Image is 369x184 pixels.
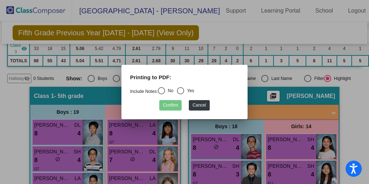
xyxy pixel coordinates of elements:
[130,89,194,94] mat-radio-group: Select an option
[130,89,158,94] a: Include Notes:
[165,87,173,94] div: No
[130,73,171,82] label: Printing to PDF:
[184,87,194,94] div: Yes
[159,100,182,111] button: Confirm
[189,100,209,111] button: Cancel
